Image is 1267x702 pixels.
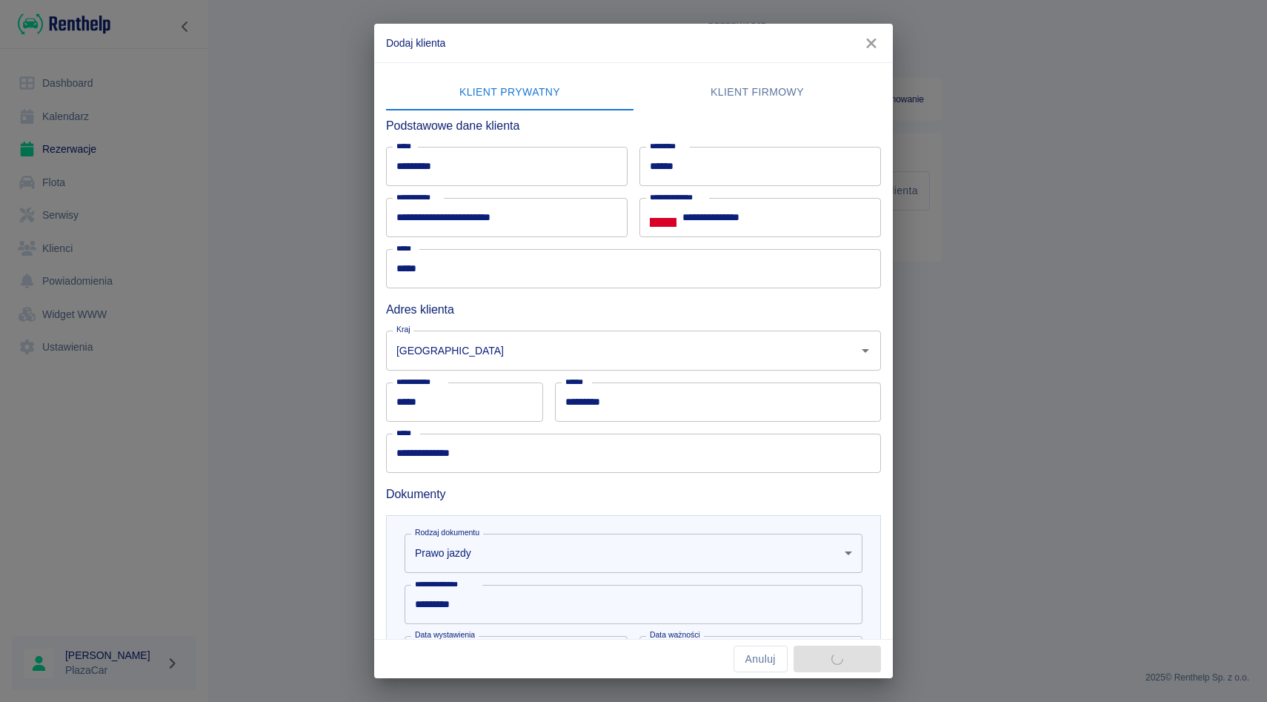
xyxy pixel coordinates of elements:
label: Data ważności [650,629,700,640]
button: Otwórz [855,340,876,361]
input: DD-MM-YYYY [405,636,591,675]
h6: Adres klienta [386,300,881,319]
label: Kraj [396,324,410,335]
label: Rodzaj dokumentu [415,527,479,538]
h6: Dokumenty [386,485,881,503]
div: Prawo jazdy [405,534,862,573]
h6: Podstawowe dane klienta [386,116,881,135]
div: lab API tabs example [386,75,881,110]
h2: Dodaj klienta [374,24,893,62]
button: Klient prywatny [386,75,633,110]
input: DD-MM-YYYY [639,636,825,675]
button: Klient firmowy [633,75,881,110]
button: Select country [650,207,676,229]
button: Anuluj [734,646,788,673]
label: Data wystawienia [415,629,475,640]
